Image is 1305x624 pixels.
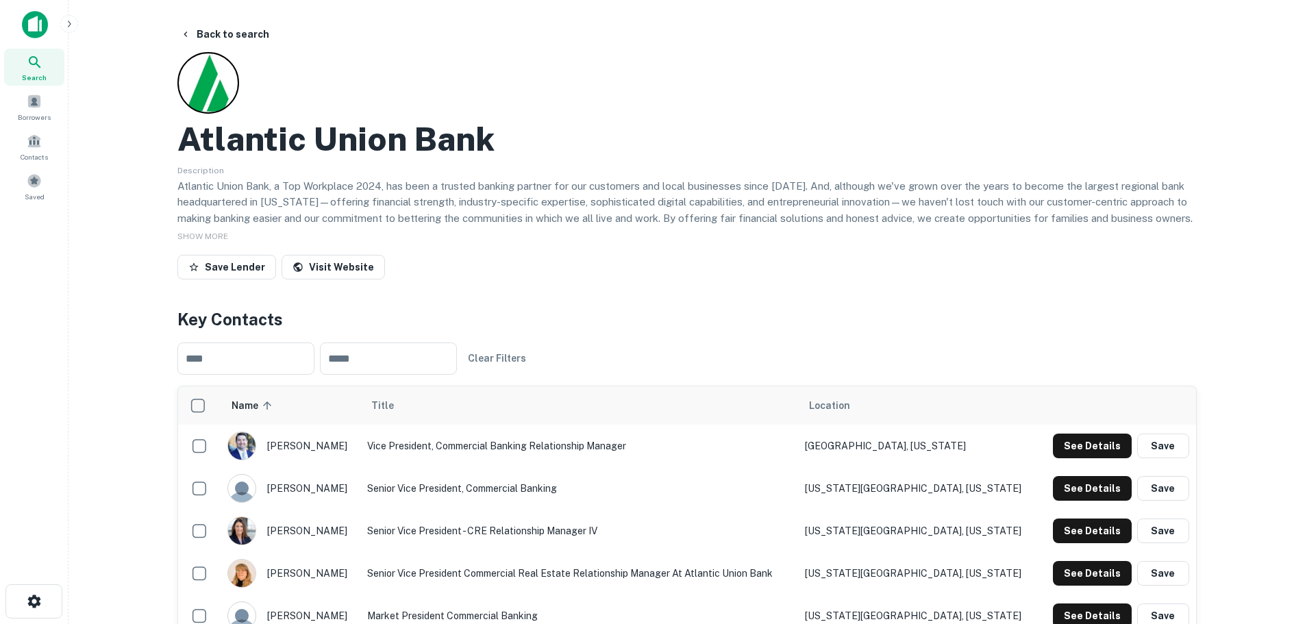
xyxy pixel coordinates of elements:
a: Contacts [4,128,64,165]
h2: Atlantic Union Bank [177,119,495,159]
button: See Details [1053,434,1132,458]
img: 1709652751535 [228,432,256,460]
div: [PERSON_NAME] [227,516,353,545]
td: [GEOGRAPHIC_DATA], [US_STATE] [798,425,1039,467]
button: Save [1137,476,1189,501]
td: [US_STATE][GEOGRAPHIC_DATA], [US_STATE] [798,467,1039,510]
button: Save Lender [177,255,276,279]
td: [US_STATE][GEOGRAPHIC_DATA], [US_STATE] [798,552,1039,595]
td: Senior Vice President Commercial Real Estate Relationship Manager at Atlantic Union Bank [360,552,799,595]
iframe: Chat Widget [1236,514,1305,580]
div: [PERSON_NAME] [227,432,353,460]
a: Visit Website [282,255,385,279]
button: See Details [1053,476,1132,501]
button: See Details [1053,561,1132,586]
span: Location [809,397,850,414]
img: capitalize-icon.png [22,11,48,38]
img: 1549114618131 [228,517,256,545]
button: Save [1137,561,1189,586]
span: Contacts [21,151,48,162]
span: Title [371,397,412,414]
span: Borrowers [18,112,51,123]
th: Location [798,386,1039,425]
button: Clear Filters [462,346,532,371]
span: Description [177,166,224,175]
a: Saved [4,168,64,205]
button: See Details [1053,519,1132,543]
td: Senior Vice President - CRE Relationship Manager IV [360,510,799,552]
div: [PERSON_NAME] [227,559,353,588]
button: Save [1137,434,1189,458]
img: 9c8pery4andzj6ohjkjp54ma2 [228,475,256,502]
td: Vice President, Commercial Banking Relationship Manager [360,425,799,467]
span: Saved [25,191,45,202]
th: Name [221,386,360,425]
th: Title [360,386,799,425]
a: Borrowers [4,88,64,125]
span: SHOW MORE [177,232,228,241]
div: [PERSON_NAME] [227,474,353,503]
h4: Key Contacts [177,307,1197,332]
span: Name [232,397,276,414]
td: [US_STATE][GEOGRAPHIC_DATA], [US_STATE] [798,510,1039,552]
button: Back to search [175,22,275,47]
td: Senior Vice President, Commercial Banking [360,467,799,510]
p: Atlantic Union Bank, a Top Workplace 2024, has been a trusted banking partner for our customers a... [177,178,1197,259]
button: Save [1137,519,1189,543]
a: Search [4,49,64,86]
span: Search [22,72,47,83]
img: 1708622609505 [228,560,256,587]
